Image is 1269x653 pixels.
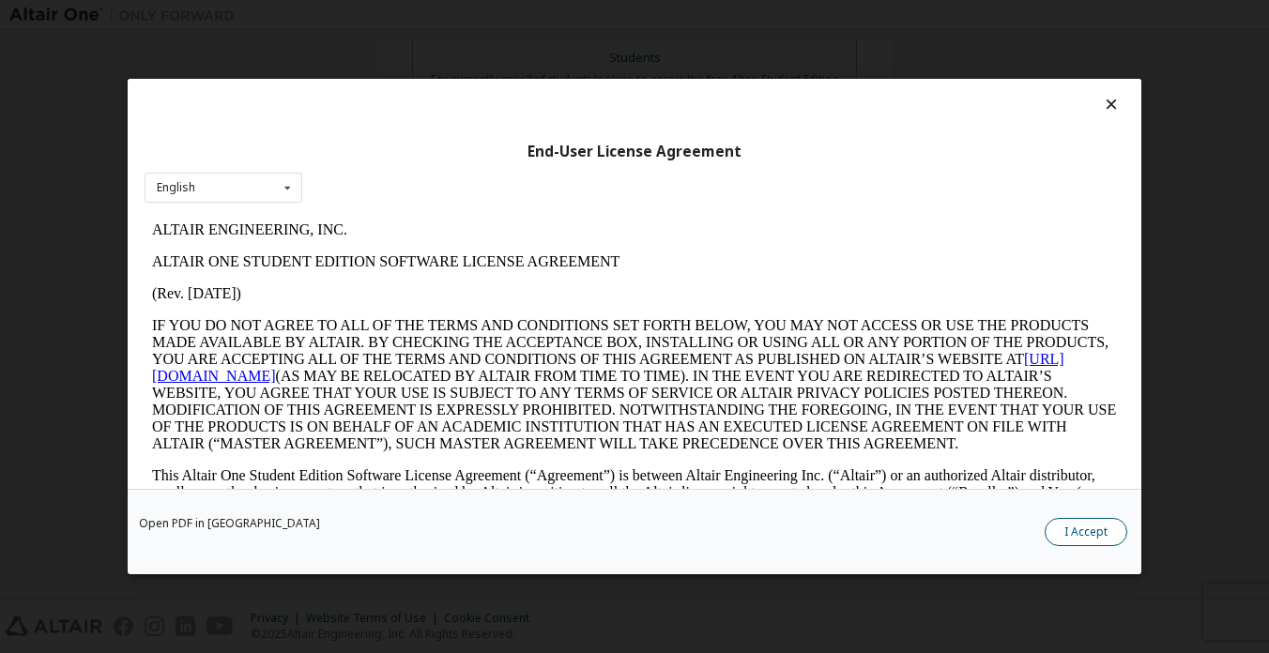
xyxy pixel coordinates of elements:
p: This Altair One Student Edition Software License Agreement (“Agreement”) is between Altair Engine... [8,253,972,321]
div: English [157,182,195,193]
p: (Rev. [DATE]) [8,71,972,88]
p: IF YOU DO NOT AGREE TO ALL OF THE TERMS AND CONDITIONS SET FORTH BELOW, YOU MAY NOT ACCESS OR USE... [8,103,972,238]
a: [URL][DOMAIN_NAME] [8,137,920,170]
div: End-User License Agreement [145,143,1124,161]
p: ALTAIR ONE STUDENT EDITION SOFTWARE LICENSE AGREEMENT [8,39,972,56]
a: Open PDF in [GEOGRAPHIC_DATA] [139,518,320,529]
button: I Accept [1045,518,1127,546]
p: ALTAIR ENGINEERING, INC. [8,8,972,24]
